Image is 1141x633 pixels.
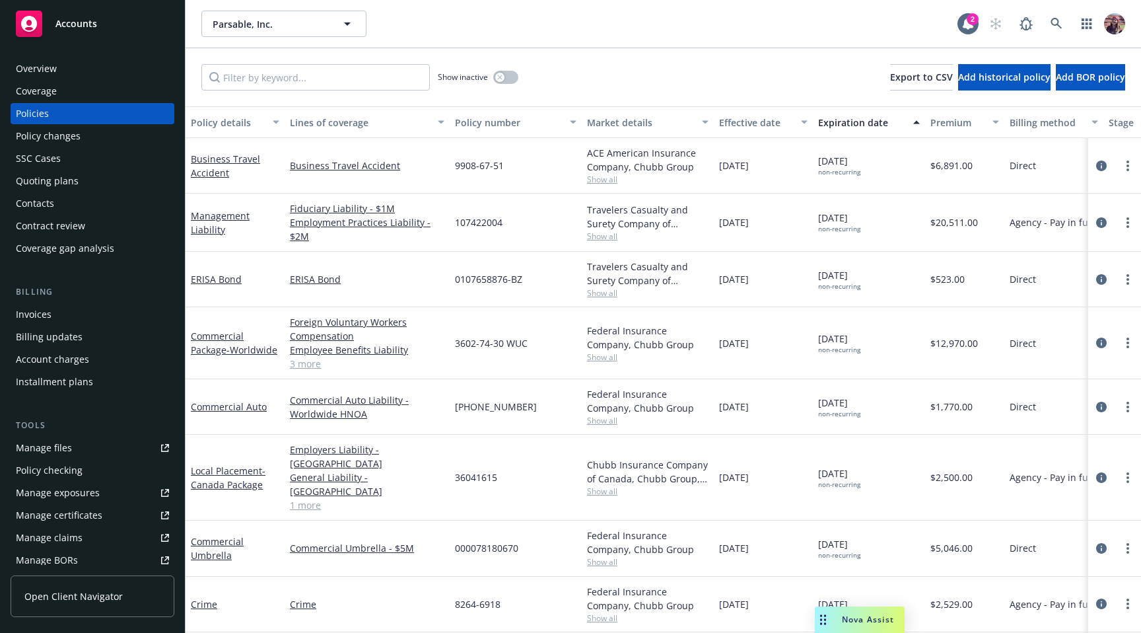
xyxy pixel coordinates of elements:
[455,159,504,172] span: 9908-67-51
[24,589,123,603] span: Open Client Navigator
[290,498,444,512] a: 1 more
[11,285,174,299] div: Billing
[587,486,709,497] span: Show all
[11,215,174,237] a: Contract review
[16,326,83,348] div: Billing updates
[1120,215,1136,231] a: more
[1120,540,1136,556] a: more
[587,613,709,624] span: Show all
[16,437,72,459] div: Manage files
[1010,597,1093,611] span: Agency - Pay in full
[818,268,860,291] span: [DATE]
[16,349,89,370] div: Account charges
[16,170,79,192] div: Quoting plans
[201,64,430,91] input: Filter by keyword...
[719,336,749,350] span: [DATE]
[1010,470,1093,484] span: Agency - Pay in full
[587,458,709,486] div: Chubb Insurance Company of Canada, Chubb Group, The Magnes Group Inc. (Canada Broker)
[890,71,953,83] span: Export to CSV
[1010,272,1036,286] span: Direct
[290,315,444,343] a: Foreign Voluntary Workers Compensation
[11,550,174,571] a: Manage BORs
[930,597,973,611] span: $2,529.00
[455,116,562,130] div: Policy number
[1120,399,1136,415] a: more
[450,106,582,138] button: Policy number
[1004,106,1103,138] button: Billing method
[958,71,1051,83] span: Add historical policy
[290,597,444,611] a: Crime
[16,460,83,481] div: Policy checking
[930,541,973,555] span: $5,046.00
[11,371,174,392] a: Installment plans
[587,287,709,299] span: Show all
[714,106,813,138] button: Effective date
[455,597,501,611] span: 8264-6918
[285,106,450,138] button: Lines of coverage
[16,126,81,147] div: Policy changes
[719,400,749,414] span: [DATE]
[818,537,860,560] span: [DATE]
[455,400,537,414] span: [PHONE_NUMBER]
[16,304,52,325] div: Invoices
[290,470,444,498] a: General Liability - [GEOGRAPHIC_DATA]
[818,282,860,291] div: non-recurring
[1010,215,1093,229] span: Agency - Pay in full
[11,304,174,325] a: Invoices
[290,393,444,421] a: Commercial Auto Liability - Worldwide HNOA
[16,58,57,79] div: Overview
[438,71,488,83] span: Show inactive
[818,346,860,354] div: non-recurring
[16,81,57,102] div: Coverage
[719,215,749,229] span: [DATE]
[818,116,905,130] div: Expiration date
[16,505,102,526] div: Manage certificates
[1010,159,1036,172] span: Direct
[930,272,965,286] span: $523.00
[1120,158,1136,174] a: more
[11,437,174,459] a: Manage files
[290,215,444,243] a: Employment Practices Liability - $2M
[11,238,174,259] a: Coverage gap analysis
[587,260,709,287] div: Travelers Casualty and Surety Company of America, Travelers Insurance
[455,336,528,350] span: 3602-74-30 WUC
[1093,272,1109,287] a: circleInformation
[290,541,444,555] a: Commercial Umbrella - $5M
[967,13,979,25] div: 2
[818,396,860,418] span: [DATE]
[191,535,244,562] a: Commercial Umbrella
[587,203,709,231] div: Travelers Casualty and Surety Company of America, Travelers Insurance, CRC Group
[587,556,709,568] span: Show all
[1010,541,1036,555] span: Direct
[719,597,749,611] span: [DATE]
[290,343,444,357] a: Employee Benefits Liability
[11,419,174,432] div: Tools
[455,541,518,555] span: 000078180670
[1093,596,1109,612] a: circleInformation
[290,357,444,371] a: 3 more
[842,614,894,625] span: Nova Assist
[201,11,366,37] button: Parsable, Inc.
[16,103,49,124] div: Policies
[719,470,749,484] span: [DATE]
[719,116,793,130] div: Effective date
[11,527,174,548] a: Manage claims
[818,211,860,233] span: [DATE]
[587,146,709,174] div: ACE American Insurance Company, Chubb Group
[1013,11,1039,37] a: Report a Bug
[930,215,978,229] span: $20,511.00
[930,400,973,414] span: $1,770.00
[818,225,860,233] div: non-recurring
[1093,158,1109,174] a: circleInformation
[191,153,260,179] a: Business Travel Accident
[191,116,265,130] div: Policy details
[587,415,709,426] span: Show all
[11,5,174,42] a: Accounts
[1120,335,1136,351] a: more
[1056,71,1125,83] span: Add BOR policy
[11,148,174,169] a: SSC Cases
[587,585,709,613] div: Federal Insurance Company, Chubb Group
[1043,11,1070,37] a: Search
[818,466,860,489] span: [DATE]
[818,480,860,489] div: non-recurring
